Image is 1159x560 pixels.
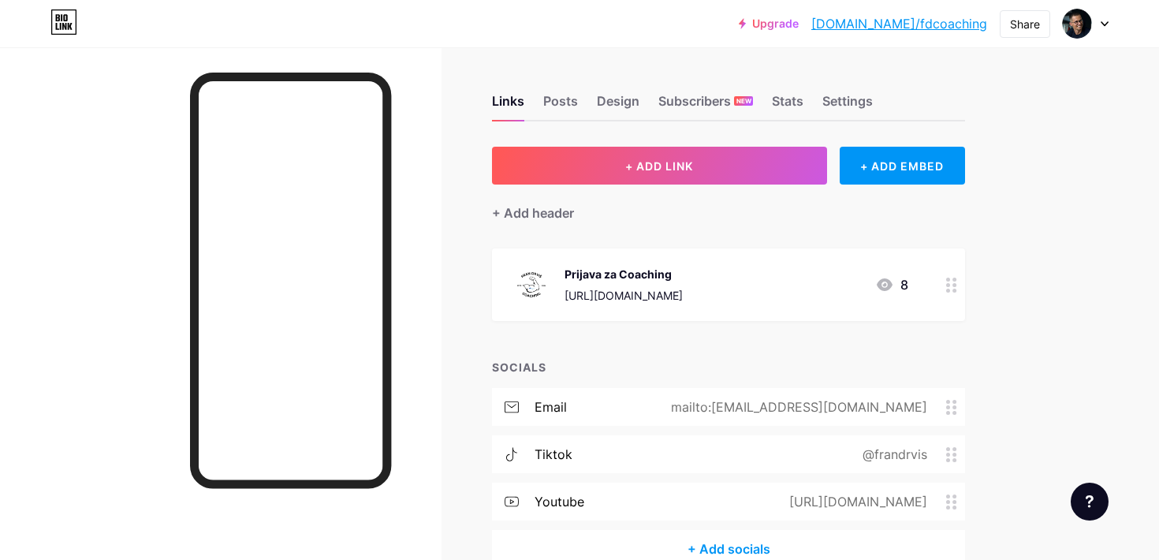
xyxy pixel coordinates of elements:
[840,147,965,185] div: + ADD EMBED
[492,359,965,375] div: SOCIALS
[492,147,827,185] button: + ADD LINK
[811,14,987,33] a: [DOMAIN_NAME]/fdcoaching
[565,287,683,304] div: [URL][DOMAIN_NAME]
[511,264,552,305] img: Prijava za Coaching
[822,91,873,120] div: Settings
[535,445,572,464] div: tiktok
[625,159,693,173] span: + ADD LINK
[837,445,946,464] div: @frandrvis
[764,492,946,511] div: [URL][DOMAIN_NAME]
[535,398,567,416] div: email
[1062,9,1092,39] img: h84cgnft
[492,203,574,222] div: + Add header
[597,91,639,120] div: Design
[543,91,578,120] div: Posts
[646,398,946,416] div: mailto:[EMAIL_ADDRESS][DOMAIN_NAME]
[565,266,683,282] div: Prijava za Coaching
[1010,16,1040,32] div: Share
[772,91,803,120] div: Stats
[535,492,584,511] div: youtube
[492,91,524,120] div: Links
[875,275,908,294] div: 8
[658,91,753,120] div: Subscribers
[739,17,799,30] a: Upgrade
[736,96,751,106] span: NEW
